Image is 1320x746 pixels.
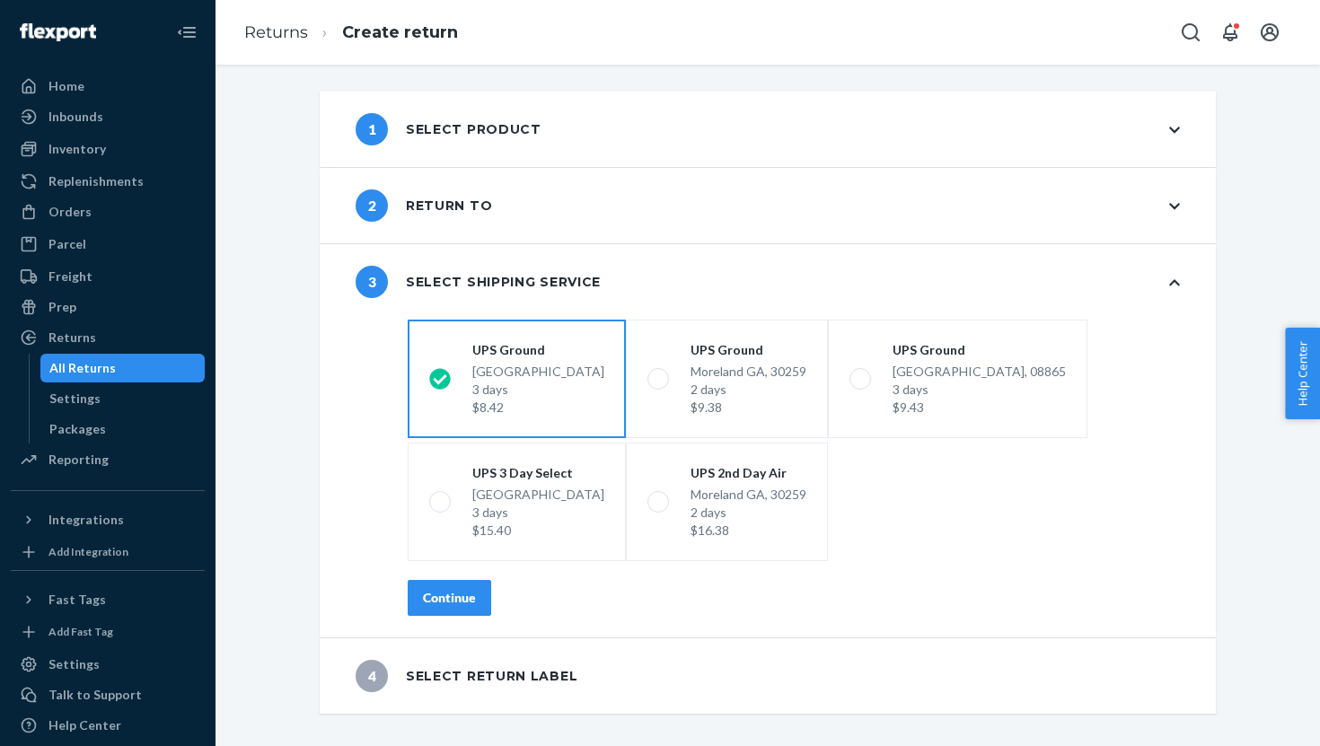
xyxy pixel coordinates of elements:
[342,22,458,42] a: Create return
[40,415,206,443] a: Packages
[40,384,206,413] a: Settings
[11,167,205,196] a: Replenishments
[691,341,806,359] div: UPS Ground
[48,511,124,529] div: Integrations
[691,363,806,417] div: Moreland GA, 30259
[11,445,205,474] a: Reporting
[48,624,113,639] div: Add Fast Tag
[49,420,106,438] div: Packages
[40,354,206,382] a: All Returns
[893,381,1066,399] div: 3 days
[11,505,205,534] button: Integrations
[48,203,92,221] div: Orders
[11,102,205,131] a: Inbounds
[423,589,476,607] div: Continue
[48,108,103,126] div: Inbounds
[356,266,601,298] div: Select shipping service
[48,298,76,316] div: Prep
[11,541,205,563] a: Add Integration
[230,6,472,59] ol: breadcrumbs
[48,716,121,734] div: Help Center
[49,359,116,377] div: All Returns
[893,341,1066,359] div: UPS Ground
[11,72,205,101] a: Home
[48,140,106,158] div: Inventory
[48,591,106,609] div: Fast Tags
[691,399,806,417] div: $9.38
[356,189,492,222] div: Return to
[356,113,541,145] div: Select product
[691,464,806,482] div: UPS 2nd Day Air
[48,268,92,285] div: Freight
[48,77,84,95] div: Home
[472,341,604,359] div: UPS Ground
[48,235,86,253] div: Parcel
[408,580,491,616] button: Continue
[11,621,205,643] a: Add Fast Tag
[472,522,604,540] div: $15.40
[11,197,205,226] a: Orders
[169,14,205,50] button: Close Navigation
[472,381,604,399] div: 3 days
[48,172,144,190] div: Replenishments
[11,711,205,740] a: Help Center
[691,486,806,540] div: Moreland GA, 30259
[48,451,109,469] div: Reporting
[49,390,101,408] div: Settings
[48,329,96,347] div: Returns
[244,22,308,42] a: Returns
[893,363,1066,417] div: [GEOGRAPHIC_DATA], 08865
[472,486,604,540] div: [GEOGRAPHIC_DATA]
[472,464,604,482] div: UPS 3 Day Select
[1173,14,1209,50] button: Open Search Box
[48,686,142,704] div: Talk to Support
[356,660,577,692] div: Select return label
[472,363,604,417] div: [GEOGRAPHIC_DATA]
[691,381,806,399] div: 2 days
[1252,14,1288,50] button: Open account menu
[11,135,205,163] a: Inventory
[356,266,388,298] span: 3
[48,544,128,559] div: Add Integration
[691,522,806,540] div: $16.38
[356,189,388,222] span: 2
[11,680,205,709] a: Talk to Support
[11,262,205,291] a: Freight
[11,650,205,679] a: Settings
[11,323,205,352] a: Returns
[48,655,100,673] div: Settings
[893,399,1066,417] div: $9.43
[356,113,388,145] span: 1
[472,399,604,417] div: $8.42
[20,23,96,41] img: Flexport logo
[11,293,205,321] a: Prep
[1212,14,1248,50] button: Open notifications
[11,585,205,614] button: Fast Tags
[356,660,388,692] span: 4
[691,504,806,522] div: 2 days
[472,504,604,522] div: 3 days
[11,230,205,259] a: Parcel
[1285,328,1320,419] button: Help Center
